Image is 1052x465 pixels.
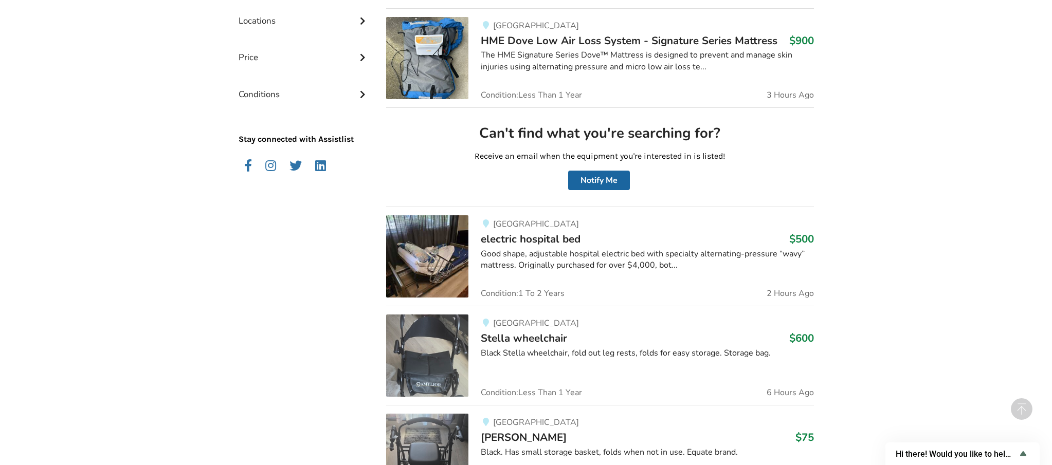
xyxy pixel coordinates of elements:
span: [GEOGRAPHIC_DATA] [493,20,579,31]
img: mobility-stella wheelchair [386,314,468,397]
a: bedroom equipment-hme dove low air loss system - signature series mattress[GEOGRAPHIC_DATA]HME Do... [386,8,813,107]
p: Receive an email when the equipment you're interested in is listed! [394,151,805,162]
span: HME Dove Low Air Loss System - Signature Series Mattress [481,33,777,48]
span: [GEOGRAPHIC_DATA] [493,218,579,230]
span: Stella wheelchair [481,331,567,345]
span: electric hospital bed [481,232,581,246]
span: 2 Hours Ago [767,289,814,297]
span: 3 Hours Ago [767,91,814,99]
div: The HME Signature Series Dove™ Mattress is designed to prevent and manage skin injuries using alt... [481,49,813,73]
h3: $600 [789,331,814,345]
img: bedroom equipment-hme dove low air loss system - signature series mattress [386,17,468,99]
h3: $75 [795,431,814,444]
button: Show survey - Hi there! Would you like to help us improve AssistList? [896,448,1029,460]
h3: $500 [789,232,814,246]
span: [PERSON_NAME] [481,430,567,444]
div: Price [239,31,370,68]
span: Condition: Less Than 1 Year [481,388,582,397]
span: [GEOGRAPHIC_DATA] [493,318,579,329]
div: Good shape, adjustable hospital electric bed with specialty alternating-pressure “wavy” mattress.... [481,248,813,272]
span: Condition: Less Than 1 Year [481,91,582,99]
p: Stay connected with Assistlist [239,105,370,145]
h2: Can't find what you're searching for? [394,124,805,142]
span: [GEOGRAPHIC_DATA] [493,417,579,428]
div: Black Stella wheelchair, fold out leg rests, folds for easy storage. Storage bag. [481,347,813,359]
h3: $900 [789,34,814,47]
button: Notify Me [568,171,630,190]
span: 6 Hours Ago [767,388,814,397]
a: bedroom equipment-electric hospital bed[GEOGRAPHIC_DATA]electric hospital bed$500Good shape, adju... [386,207,813,306]
span: Hi there! Would you like to help us improve AssistList? [896,449,1017,459]
div: Black. Has small storage basket, folds when not in use. Equate brand. [481,447,813,458]
span: Condition: 1 To 2 Years [481,289,565,297]
a: mobility-stella wheelchair [GEOGRAPHIC_DATA]Stella wheelchair$600Black Stella wheelchair, fold ou... [386,306,813,405]
img: bedroom equipment-electric hospital bed [386,215,468,297]
div: Conditions [239,68,370,105]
